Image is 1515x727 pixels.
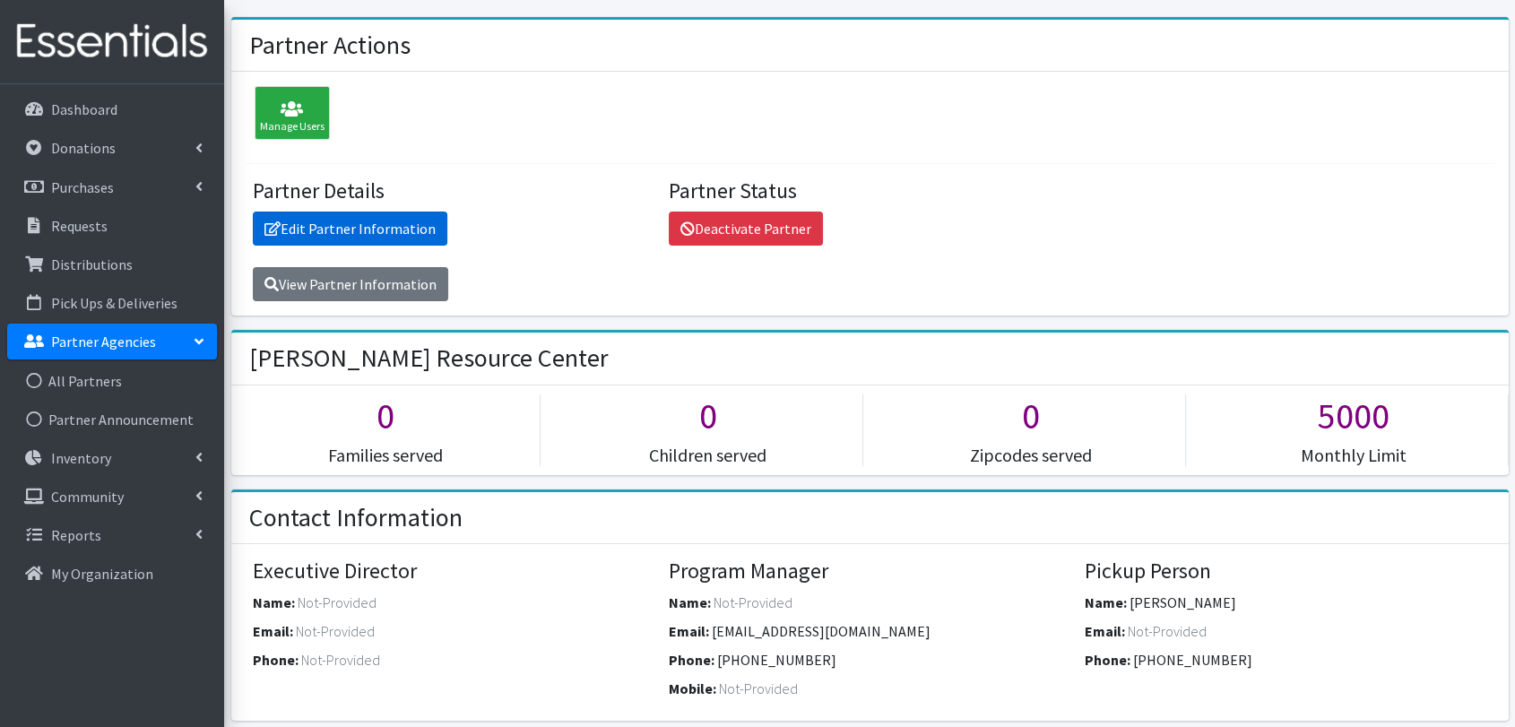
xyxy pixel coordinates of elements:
p: Purchases [51,178,114,196]
span: [EMAIL_ADDRESS][DOMAIN_NAME] [712,622,931,640]
img: HumanEssentials [7,12,217,72]
div: Manage Users [255,86,330,140]
span: [PHONE_NUMBER] [1133,651,1252,669]
a: Donations [7,130,217,166]
p: Requests [51,217,108,235]
h5: Monthly Limit [1199,445,1508,466]
h1: 0 [877,394,1185,437]
a: Partner Agencies [7,324,217,359]
a: Dashboard [7,91,217,127]
a: Deactivate Partner [669,212,823,246]
a: Requests [7,208,217,244]
span: Not-Provided [298,593,377,611]
p: Dashboard [51,100,117,118]
p: Donations [51,139,116,157]
a: Manage Users [246,107,330,125]
a: View Partner Information [253,267,448,301]
label: Email: [253,620,293,642]
label: Mobile: [669,678,716,699]
label: Phone: [669,649,714,671]
h4: Program Manager [669,558,1071,584]
p: Partner Agencies [51,333,156,351]
p: My Organization [51,565,153,583]
h4: Partner Status [669,178,1071,204]
span: [PERSON_NAME] [1130,593,1236,611]
p: Pick Ups & Deliveries [51,294,177,312]
label: Name: [1085,592,1127,613]
span: Not-Provided [301,651,380,669]
span: [PHONE_NUMBER] [717,651,836,669]
span: Not-Provided [1128,622,1207,640]
a: Distributions [7,247,217,282]
a: Pick Ups & Deliveries [7,285,217,321]
a: Purchases [7,169,217,205]
span: Not-Provided [714,593,792,611]
label: Phone: [1085,649,1130,671]
p: Reports [51,526,101,544]
label: Name: [253,592,295,613]
label: Email: [1085,620,1125,642]
h4: Partner Details [253,178,655,204]
span: Not-Provided [296,622,375,640]
h2: Contact Information [249,503,463,533]
h5: Zipcodes served [877,445,1185,466]
p: Distributions [51,255,133,273]
span: Not-Provided [719,679,798,697]
a: Partner Announcement [7,402,217,437]
a: Inventory [7,440,217,476]
h4: Executive Director [253,558,655,584]
a: Community [7,479,217,515]
a: Reports [7,517,217,553]
a: All Partners [7,363,217,399]
h1: 0 [554,394,862,437]
h1: 0 [231,394,540,437]
h2: Partner Actions [249,30,411,61]
a: Edit Partner Information [253,212,447,246]
p: Community [51,488,124,506]
h2: [PERSON_NAME] Resource Center [249,343,609,374]
label: Email: [669,620,709,642]
h4: Pickup Person [1085,558,1487,584]
label: Name: [669,592,711,613]
h5: Children served [554,445,862,466]
p: Inventory [51,449,111,467]
label: Phone: [253,649,299,671]
h5: Families served [231,445,540,466]
a: My Organization [7,556,217,592]
h1: 5000 [1199,394,1508,437]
